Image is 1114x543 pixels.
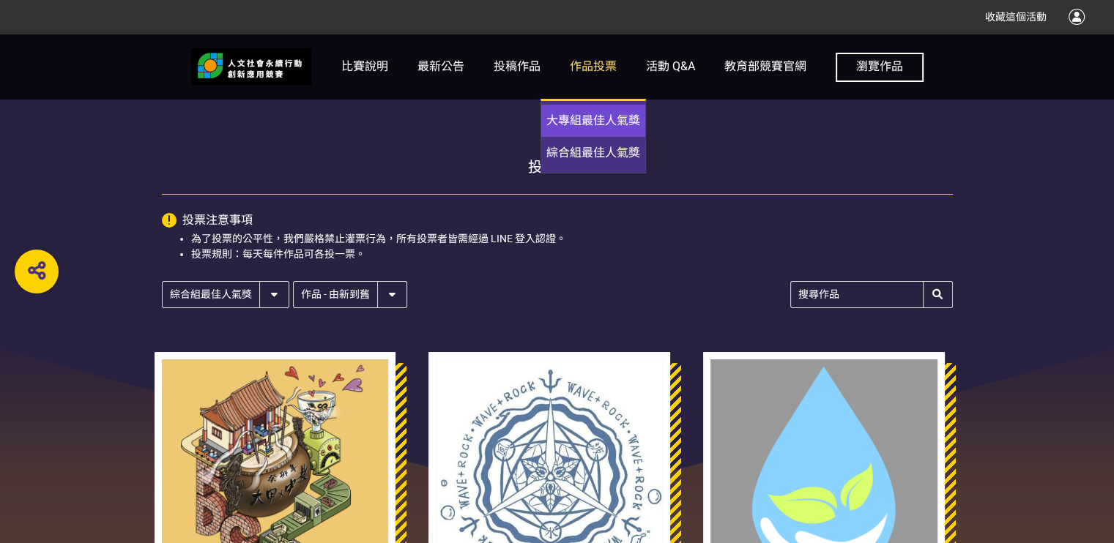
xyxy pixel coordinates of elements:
span: 收藏這個活動 [985,11,1047,23]
span: 活動 Q&A [646,59,695,73]
a: 瀏覽作品 [836,53,924,82]
a: 綜合組最佳人氣獎 [541,137,645,169]
span: 作品投票 [570,59,617,73]
h1: 投票列表 [162,158,953,176]
span: 教育部競賽官網 [724,59,806,73]
span: 比賽說明 [341,59,388,73]
a: 活動 Q&A [646,34,695,100]
a: 投稿作品 [494,34,541,100]
span: 綜合組最佳人氣獎 [546,146,640,160]
input: 搜尋作品 [791,282,952,307]
span: 投稿作品 [494,59,541,73]
a: 教育部競賽官網 [724,34,806,100]
span: 最新公告 [417,59,464,73]
a: 最新公告 [417,34,464,100]
span: 瀏覽作品 [856,59,903,73]
li: 投票規則：每天每件作品可各投一票。 [191,247,953,262]
a: 大專組最佳人氣獎 [541,105,645,137]
a: 比賽說明 [341,34,388,100]
span: 投票注意事項 [182,213,253,227]
span: 大專組最佳人氣獎 [546,113,640,127]
li: 為了投票的公平性，我們嚴格禁止灌票行為，所有投票者皆需經過 LINE 登入認證。 [191,231,953,247]
img: 112年度教育部人文社會永續行動創新應用競賽 [191,48,312,85]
